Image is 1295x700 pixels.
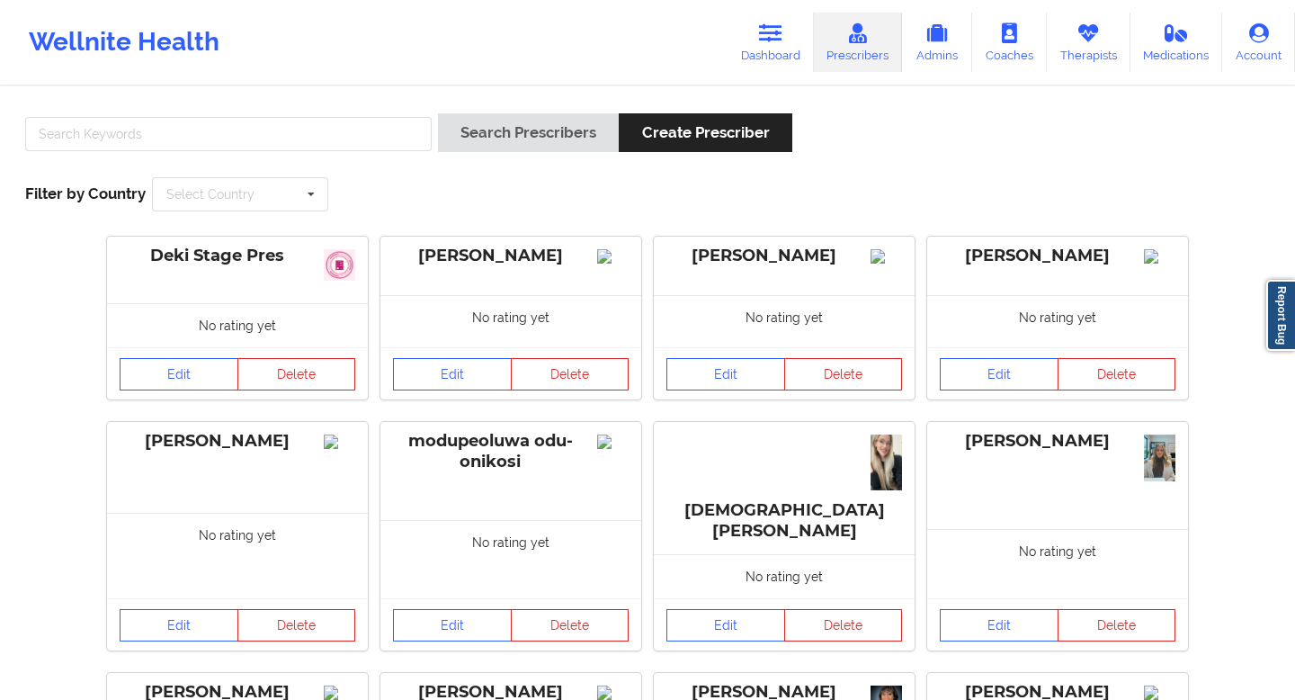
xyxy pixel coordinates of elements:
a: Report Bug [1266,280,1295,351]
button: Delete [511,609,630,642]
img: Image%2Fplaceholer-image.png [324,686,355,700]
input: Search Keywords [25,117,432,151]
img: Image%2Fplaceholer-image.png [324,435,355,449]
a: Account [1222,13,1295,72]
button: Delete [237,609,356,642]
div: No rating yet [927,295,1188,348]
img: Image%2Fplaceholer-image.png [1144,249,1175,264]
a: Edit [940,609,1058,642]
button: Delete [784,609,903,642]
div: No rating yet [107,513,368,598]
button: Search Prescribers [438,113,619,152]
div: [PERSON_NAME] [120,431,355,452]
a: Edit [393,358,512,390]
a: Edit [120,609,238,642]
div: No rating yet [927,529,1188,598]
button: Delete [784,358,903,390]
a: Coaches [972,13,1047,72]
button: Create Prescriber [619,113,791,152]
a: Dashboard [728,13,814,72]
div: No rating yet [107,303,368,347]
div: Select Country [166,188,255,201]
div: No rating yet [654,295,915,348]
img: 7794b820-3688-45ec-81e0-f9b79cbbaf67_IMG_9524.png [1144,435,1175,482]
a: Edit [666,609,785,642]
span: Filter by Country [25,184,146,202]
div: [PERSON_NAME] [940,431,1175,452]
button: Delete [237,358,356,390]
a: Edit [393,609,512,642]
button: Delete [1058,609,1176,642]
img: 0483450a-f106-49e5-a06f-46585b8bd3b5_slack_1.jpg [324,249,355,281]
div: No rating yet [380,520,641,599]
img: Image%2Fplaceholer-image.png [597,686,629,700]
a: Therapists [1047,13,1130,72]
a: Edit [940,358,1058,390]
img: Image%2Fplaceholer-image.png [597,249,629,264]
button: Delete [1058,358,1176,390]
img: 0052e3ff-777b-4aca-b0e1-080d590c5aa1_IMG_7016.JPG [871,435,902,490]
img: Image%2Fplaceholer-image.png [597,435,629,449]
a: Edit [120,358,238,390]
div: [PERSON_NAME] [666,246,902,266]
button: Delete [511,358,630,390]
div: [DEMOGRAPHIC_DATA][PERSON_NAME] [666,431,902,542]
div: No rating yet [380,295,641,348]
div: modupeoluwa odu-onikosi [393,431,629,472]
a: Prescribers [814,13,903,72]
img: Image%2Fplaceholer-image.png [871,249,902,264]
div: No rating yet [654,554,915,598]
a: Edit [666,358,785,390]
img: Image%2Fplaceholer-image.png [1144,686,1175,700]
div: Deki Stage Pres [120,246,355,266]
a: Medications [1130,13,1223,72]
div: [PERSON_NAME] [393,246,629,266]
a: Admins [902,13,972,72]
div: [PERSON_NAME] [940,246,1175,266]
